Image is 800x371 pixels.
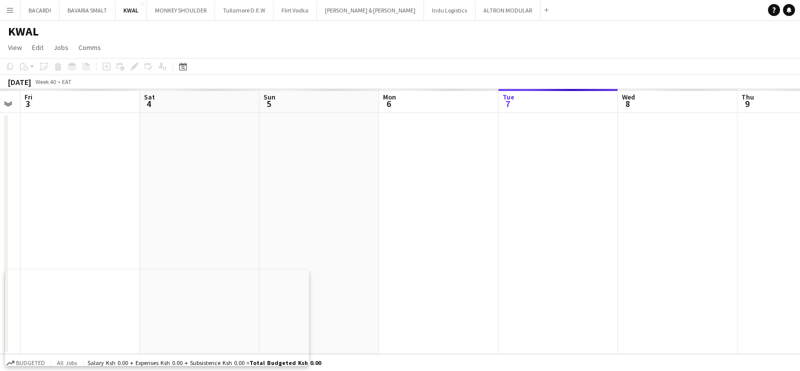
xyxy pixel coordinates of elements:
button: MONKEY SHOULDER [147,0,215,20]
a: View [4,41,26,54]
span: 4 [142,98,155,109]
button: Flirt Vodka [273,0,317,20]
a: Jobs [49,41,72,54]
button: KWAL [115,0,147,20]
span: Edit [32,43,43,52]
button: BAVARIA SMALT [59,0,115,20]
div: EAT [62,78,71,85]
span: Thu [741,92,754,101]
span: Sat [144,92,155,101]
button: ALTRON MODULAR [475,0,540,20]
span: 5 [262,98,275,109]
a: Comms [74,41,105,54]
iframe: Popup CTA [5,270,309,366]
div: [DATE] [8,77,31,87]
button: [PERSON_NAME] & [PERSON_NAME] [317,0,424,20]
span: 6 [381,98,396,109]
h1: KWAL [8,24,38,39]
span: Mon [383,92,396,101]
span: View [8,43,22,52]
a: Edit [28,41,47,54]
span: 7 [501,98,514,109]
span: Wed [622,92,635,101]
button: Indu Logistics [424,0,475,20]
span: Comms [78,43,101,52]
button: BACARDI [20,0,59,20]
span: Tue [502,92,514,101]
span: 8 [620,98,635,109]
span: Jobs [53,43,68,52]
span: Week 40 [33,78,58,85]
span: Sun [263,92,275,101]
span: 9 [740,98,754,109]
span: Budgeted [16,359,45,366]
span: 3 [23,98,32,109]
button: Tullamore D.E.W [215,0,273,20]
span: Fri [24,92,32,101]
